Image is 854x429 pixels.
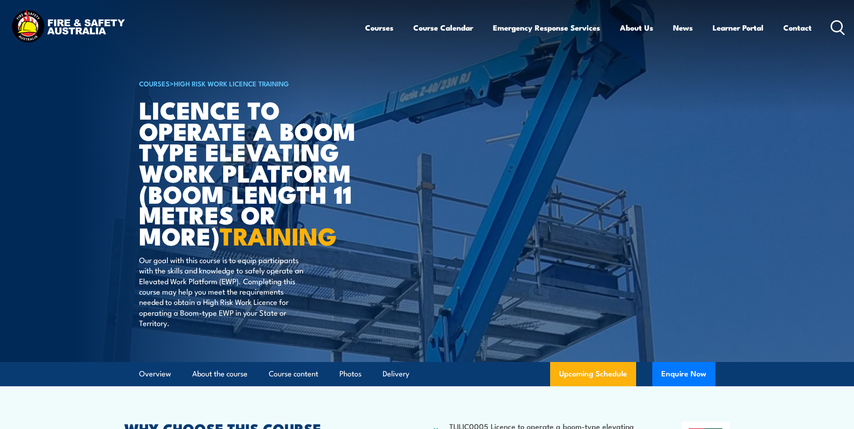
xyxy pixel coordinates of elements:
a: Courses [365,16,393,40]
a: Learner Portal [713,16,764,40]
a: Overview [139,362,171,386]
a: Delivery [383,362,409,386]
a: About the course [192,362,248,386]
a: COURSES [139,78,170,88]
a: Course Calendar [413,16,473,40]
strong: TRAINING [220,216,337,254]
a: About Us [620,16,653,40]
a: Emergency Response Services [493,16,600,40]
a: News [673,16,693,40]
a: Contact [783,16,812,40]
a: Course content [269,362,318,386]
h6: > [139,78,361,89]
button: Enquire Now [652,362,715,386]
a: Upcoming Schedule [550,362,636,386]
p: Our goal with this course is to equip participants with the skills and knowledge to safely operat... [139,255,303,328]
a: Photos [339,362,361,386]
h1: Licence to operate a boom type elevating work platform (boom length 11 metres or more) [139,99,361,246]
a: High Risk Work Licence Training [174,78,289,88]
